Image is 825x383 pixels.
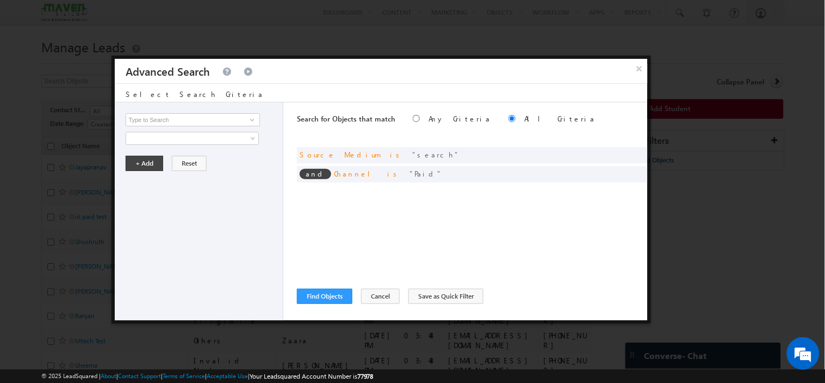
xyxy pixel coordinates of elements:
[250,372,374,380] span: Your Leadsquared Account Number is
[178,5,204,32] div: Minimize live chat window
[18,57,46,71] img: d_60004797649_company_0_60004797649
[297,289,352,304] button: Find Objects
[408,289,483,304] button: Save as Quick Filter
[172,156,207,171] button: Reset
[631,59,648,78] button: ×
[410,169,442,178] span: Paid
[390,150,404,159] span: is
[14,101,199,291] textarea: Type your message and hit 'Enter'
[334,169,379,178] span: Channel
[126,113,259,126] input: sour didn't match any item
[412,150,460,159] span: search
[297,114,395,123] span: Search for Objects that match
[207,372,248,379] a: Acceptable Use
[101,372,116,379] a: About
[148,300,197,315] em: Start Chat
[429,114,491,123] label: Any Criteria
[300,169,331,179] span: and
[57,57,183,71] div: Chat with us now
[126,156,163,171] button: + Add
[361,289,400,304] button: Cancel
[357,372,374,380] span: 77978
[118,372,161,379] a: Contact Support
[300,150,381,159] span: Source Medium
[387,169,401,178] span: is
[41,371,374,381] span: © 2025 LeadSquared | | | | |
[126,89,264,99] span: Select Search Criteria
[126,59,210,83] h3: Advanced Search
[524,114,596,123] label: All Criteria
[163,372,205,379] a: Terms of Service
[244,114,258,125] a: Show All Items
